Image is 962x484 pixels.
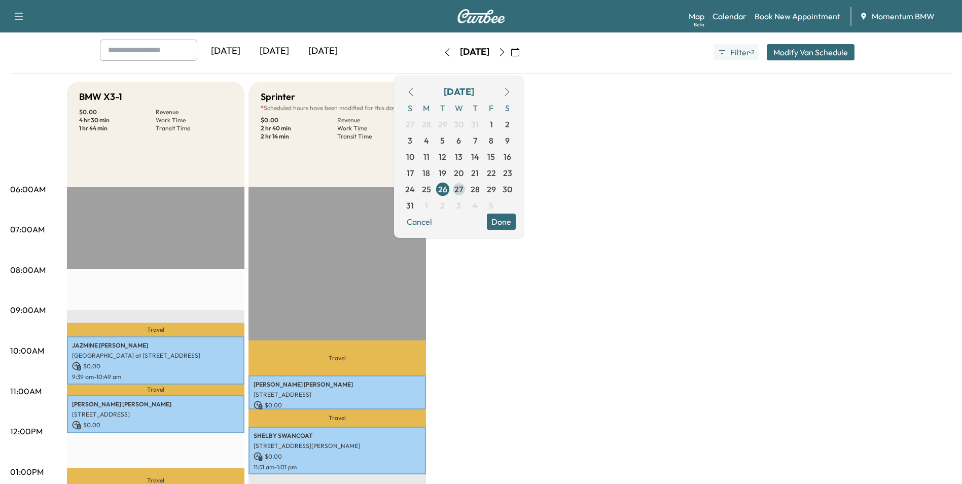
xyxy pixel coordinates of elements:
[10,344,44,357] p: 10:00AM
[503,167,512,179] span: 23
[872,10,935,22] span: Momentum BMW
[471,151,479,163] span: 14
[250,40,299,63] div: [DATE]
[503,183,512,195] span: 30
[439,167,446,179] span: 19
[254,401,421,410] p: $ 0.00
[471,118,479,130] span: 31
[487,214,516,230] button: Done
[504,151,511,163] span: 16
[407,167,414,179] span: 17
[254,381,421,389] p: [PERSON_NAME] [PERSON_NAME]
[72,341,239,350] p: JAZMINE [PERSON_NAME]
[490,118,493,130] span: 1
[487,167,496,179] span: 22
[456,199,461,212] span: 3
[438,183,447,195] span: 26
[254,432,421,440] p: SHELBY SWANCOAT
[435,100,451,116] span: T
[473,134,477,147] span: 7
[72,352,239,360] p: [GEOGRAPHIC_DATA] at [STREET_ADDRESS]
[72,421,239,430] p: $ 0.00
[767,44,854,60] button: Modify Van Schedule
[10,183,46,195] p: 06:00AM
[422,118,431,130] span: 28
[487,151,495,163] span: 15
[730,46,749,58] span: Filter
[201,40,250,63] div: [DATE]
[454,118,464,130] span: 30
[489,199,493,212] span: 5
[440,134,445,147] span: 5
[337,124,414,132] p: Work Time
[489,134,493,147] span: 8
[254,442,421,450] p: [STREET_ADDRESS][PERSON_NAME]
[714,44,758,60] button: Filter●2
[156,116,232,124] p: Work Time
[500,100,516,116] span: S
[406,118,414,130] span: 27
[10,425,43,437] p: 12:00PM
[79,124,156,132] p: 1 hr 44 min
[755,10,840,22] a: Book New Appointment
[254,391,421,399] p: [STREET_ADDRESS]
[67,385,244,396] p: Travel
[483,100,500,116] span: F
[261,90,295,104] h5: Sprinter
[467,100,483,116] span: T
[418,100,435,116] span: M
[454,183,463,195] span: 27
[254,452,421,461] p: $ 0.00
[406,199,414,212] span: 31
[422,167,430,179] span: 18
[454,167,464,179] span: 20
[689,10,704,22] a: MapBeta
[156,108,232,116] p: Revenue
[72,432,239,440] p: 11:05 am - 12:00 pm
[457,9,506,23] img: Curbee Logo
[156,124,232,132] p: Transit Time
[406,151,414,163] span: 10
[72,400,239,408] p: [PERSON_NAME] [PERSON_NAME]
[749,50,751,55] span: ●
[79,116,156,124] p: 4 hr 30 min
[471,167,479,179] span: 21
[67,323,244,336] p: Travel
[10,304,46,316] p: 09:00AM
[505,118,510,130] span: 2
[10,385,42,397] p: 11:00AM
[694,21,704,28] div: Beta
[248,340,426,375] p: Travel
[261,132,337,141] p: 2 hr 14 min
[10,264,46,276] p: 08:00AM
[471,183,480,195] span: 28
[261,116,337,124] p: $ 0.00
[10,466,44,478] p: 01:00PM
[505,134,510,147] span: 9
[79,90,122,104] h5: BMW X3-1
[422,183,431,195] span: 25
[79,108,156,116] p: $ 0.00
[751,48,754,56] span: 2
[451,100,467,116] span: W
[248,409,426,427] p: Travel
[438,118,447,130] span: 29
[337,116,414,124] p: Revenue
[424,134,429,147] span: 4
[455,151,462,163] span: 13
[261,104,414,112] p: Scheduled hours have been modified for this day
[712,10,746,22] a: Calendar
[473,199,478,212] span: 4
[72,410,239,419] p: [STREET_ADDRESS]
[439,151,446,163] span: 12
[402,100,418,116] span: S
[487,183,496,195] span: 29
[72,373,239,381] p: 9:39 am - 10:49 am
[440,199,445,212] span: 2
[456,134,461,147] span: 6
[402,214,437,230] button: Cancel
[423,151,430,163] span: 11
[425,199,428,212] span: 1
[405,183,415,195] span: 24
[72,362,239,371] p: $ 0.00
